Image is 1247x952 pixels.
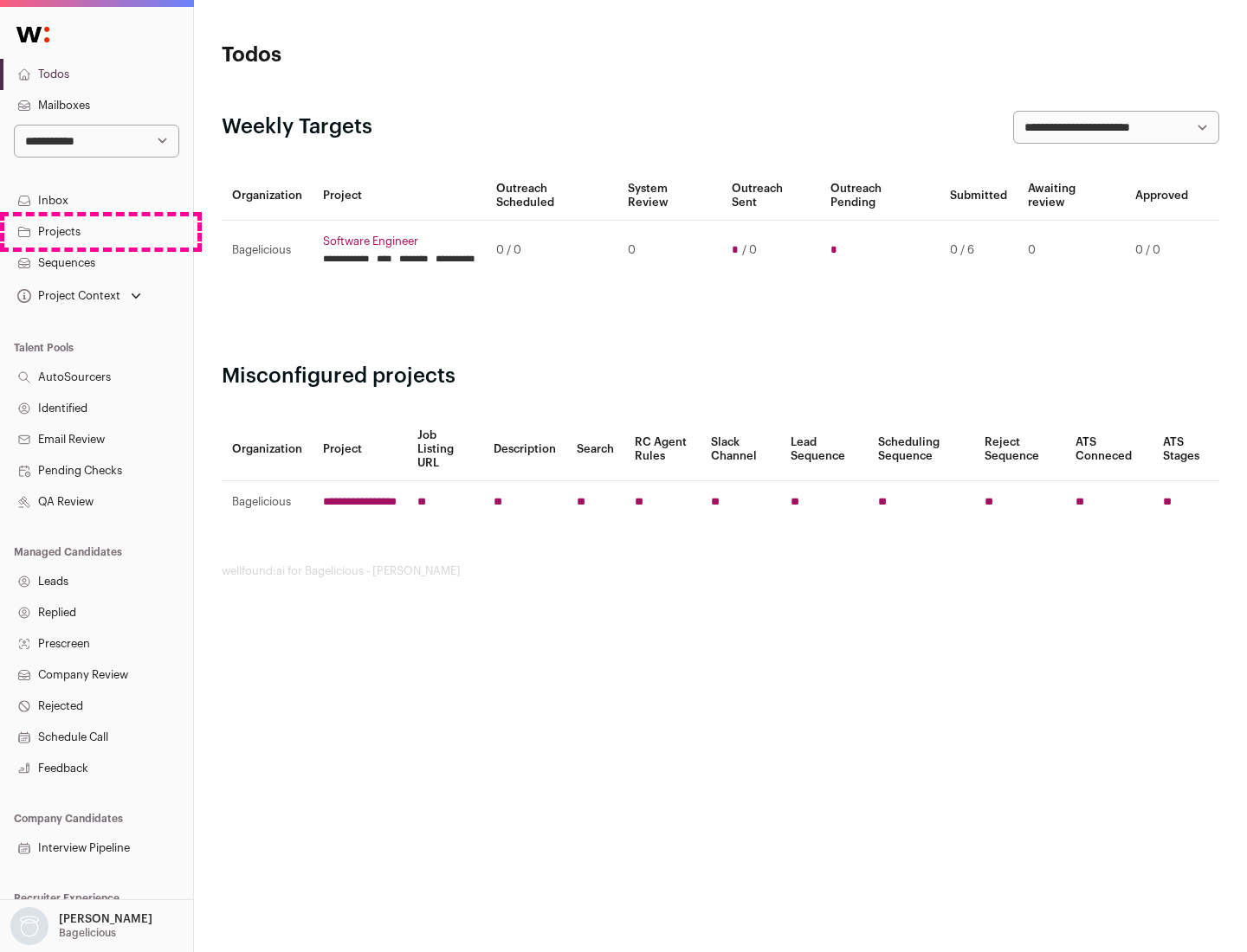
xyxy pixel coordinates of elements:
th: Awaiting review [1018,171,1125,221]
th: Approved [1125,171,1199,221]
th: Job Listing URL [407,418,483,481]
th: Submitted [940,171,1018,221]
th: System Review [617,171,720,221]
h2: Misconfigured projects [222,363,1219,390]
p: [PERSON_NAME] [59,912,152,926]
th: Organization [222,418,313,481]
th: Reject Sequence [974,418,1066,481]
th: RC Agent Rules [624,418,700,481]
h2: Weekly Targets [222,113,372,141]
td: Bagelicious [222,481,313,524]
th: Project [313,418,407,481]
th: Scheduling Sequence [868,418,974,481]
th: Outreach Scheduled [486,171,617,221]
button: Open dropdown [14,284,145,308]
td: 0 [617,221,720,280]
th: Organization [222,171,313,221]
img: Wellfound [7,17,59,52]
h1: Todos [222,42,554,69]
div: Project Context [14,289,120,303]
th: ATS Conneced [1065,418,1152,481]
td: 0 / 6 [940,221,1018,280]
th: Search [566,418,624,481]
span: / 0 [742,243,757,257]
td: 0 [1018,221,1125,280]
th: Lead Sequence [780,418,868,481]
p: Bagelicious [59,926,116,940]
th: ATS Stages [1153,418,1219,481]
th: Outreach Sent [721,171,821,221]
footer: wellfound:ai for Bagelicious - [PERSON_NAME] [222,564,1219,578]
th: Description [483,418,566,481]
a: Software Engineer [323,235,475,248]
th: Outreach Pending [820,171,939,221]
img: nopic.png [10,907,48,945]
td: 0 / 0 [1125,221,1199,280]
td: Bagelicious [222,221,313,280]
th: Project [313,171,486,221]
td: 0 / 0 [486,221,617,280]
button: Open dropdown [7,907,156,945]
th: Slack Channel [701,418,780,481]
